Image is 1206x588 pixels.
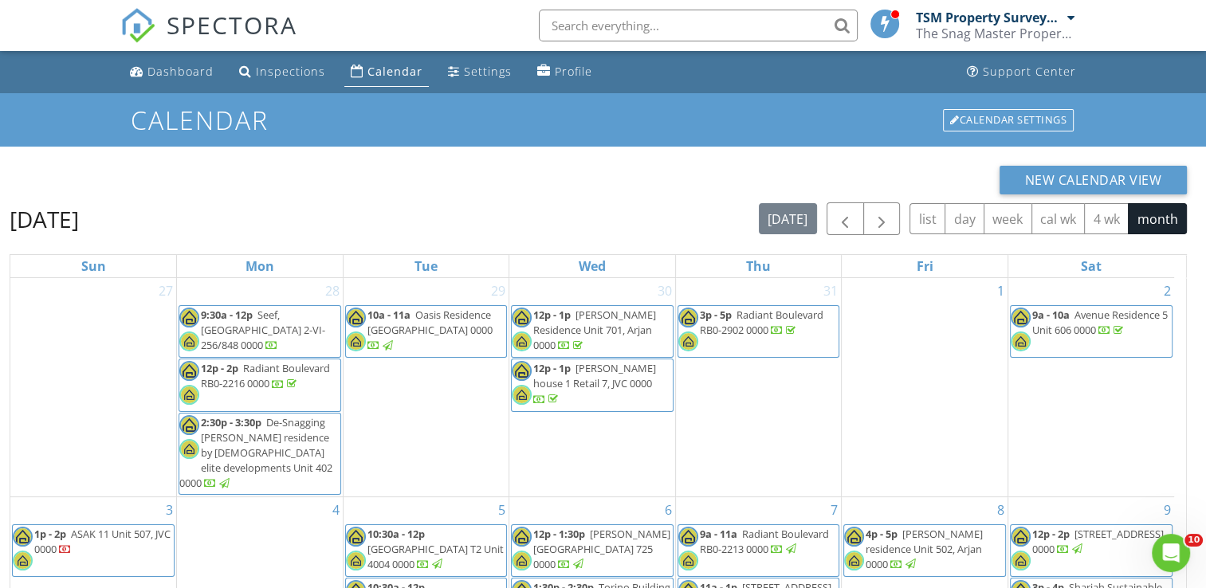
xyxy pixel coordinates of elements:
[512,527,532,547] img: android.png
[960,57,1082,87] a: Support Center
[827,497,841,523] a: Go to August 7, 2025
[179,305,341,358] a: 9:30a - 12p Seef, [GEOGRAPHIC_DATA] 2-VI-256/848 0000
[1152,534,1190,572] iframe: Intercom live chat
[662,497,675,523] a: Go to August 6, 2025
[700,527,737,541] span: 9a - 11a
[155,278,176,304] a: Go to July 27, 2025
[1011,551,1031,570] img: tsm_insta_dp.png
[1010,524,1173,577] a: 12p - 2p [STREET_ADDRESS] 0000
[1084,203,1129,234] button: 4 wk
[533,361,571,375] span: 12p - 1p
[10,278,177,496] td: Go to July 27, 2025
[678,551,698,570] img: tsm_insta_dp.png
[1128,203,1187,234] button: month
[1011,308,1031,327] img: android.png
[843,524,1006,577] a: 4p - 5p [PERSON_NAME] residence Unit 502, Arjan 0000
[678,308,698,327] img: android.png
[343,278,509,496] td: Go to July 29, 2025
[367,308,493,337] span: Oasis Residence [GEOGRAPHIC_DATA] 0000
[509,278,676,496] td: Go to July 30, 2025
[866,527,898,541] span: 4p - 5p
[943,109,1074,131] div: Calendar Settings
[242,255,277,277] a: Monday
[533,527,670,571] span: [PERSON_NAME][GEOGRAPHIC_DATA] 725 0000
[179,359,341,411] a: 12p - 2p Radiant Boulevard RB0-2216 0000
[1008,278,1174,496] td: Go to August 2, 2025
[1161,497,1174,523] a: Go to August 9, 2025
[78,255,109,277] a: Sunday
[511,524,674,577] a: 12p - 1:30p [PERSON_NAME][GEOGRAPHIC_DATA] 725 0000
[512,331,532,351] img: tsm_insta_dp.png
[1000,166,1188,194] button: New Calendar View
[820,278,841,304] a: Go to July 31, 2025
[1032,308,1168,337] span: Avenue Residence 5 Unit 606 0000
[346,527,366,547] img: android.png
[344,57,429,87] a: Calendar
[34,527,66,541] span: 1p - 2p
[916,10,1063,25] div: TSM Property Surveyor 2
[984,203,1032,234] button: week
[555,64,592,79] div: Profile
[511,359,674,411] a: 12p - 1p [PERSON_NAME] house 1 Retail 7, JVC 0000
[576,255,609,277] a: Wednesday
[994,278,1008,304] a: Go to August 1, 2025
[411,255,441,277] a: Tuesday
[147,64,214,79] div: Dashboard
[12,524,175,577] a: 1p - 2p ASAK 11 Unit 507, JVC 0000
[1031,203,1086,234] button: cal wk
[367,64,422,79] div: Calendar
[34,527,171,556] span: ASAK 11 Unit 507, JVC 0000
[1161,278,1174,304] a: Go to August 2, 2025
[442,57,518,87] a: Settings
[179,413,341,495] a: 2:30p - 3:30p De-Snagging [PERSON_NAME] residence by [DEMOGRAPHIC_DATA] elite developments Unit 4...
[866,527,983,571] span: [PERSON_NAME] residence Unit 502, Arjan 0000
[1032,527,1070,541] span: 12p - 2p
[163,497,176,523] a: Go to August 3, 2025
[945,203,984,234] button: day
[201,361,330,390] span: Radiant Boulevard RB0-2216 0000
[464,64,512,79] div: Settings
[512,308,532,327] img: android.png
[179,331,199,351] img: tsm_insta_dp.png
[512,385,532,405] img: tsm_insta_dp.png
[909,203,945,234] button: list
[759,203,817,234] button: [DATE]
[1010,305,1173,358] a: 9a - 10a Avenue Residence 5 Unit 606 0000
[179,308,199,327] img: android.png
[533,308,656,352] span: [PERSON_NAME] Residence Unit 701, Arjan 0000
[700,527,829,556] a: 9a - 11a Radiant Boulevard RB0-2213 0000
[512,551,532,570] img: tsm_insta_dp.png
[533,527,585,541] span: 12p - 1:30p
[367,527,504,571] a: 10:30a - 12p [GEOGRAPHIC_DATA] T2 Unit 4004 0000
[201,361,330,390] a: 12p - 2p Radiant Boulevard RB0-2216 0000
[539,10,858,41] input: Search everything...
[124,57,220,87] a: Dashboard
[179,385,199,405] img: tsm_insta_dp.png
[531,57,599,87] a: Profile
[1032,308,1070,322] span: 9a - 10a
[345,305,508,358] a: 10a - 11a Oasis Residence [GEOGRAPHIC_DATA] 0000
[842,278,1008,496] td: Go to August 1, 2025
[1184,534,1203,547] span: 10
[866,527,983,571] a: 4p - 5p [PERSON_NAME] residence Unit 502, Arjan 0000
[511,305,674,358] a: 12p - 1p [PERSON_NAME] Residence Unit 701, Arjan 0000
[488,278,509,304] a: Go to July 29, 2025
[533,361,656,406] a: 12p - 1p [PERSON_NAME] house 1 Retail 7, JVC 0000
[179,361,199,381] img: android.png
[346,551,366,570] img: tsm_insta_dp.png
[827,202,864,235] button: Previous month
[533,308,656,352] a: 12p - 1p [PERSON_NAME] Residence Unit 701, Arjan 0000
[179,415,199,435] img: android.png
[913,255,937,277] a: Friday
[120,22,297,55] a: SPECTORA
[1011,331,1031,351] img: tsm_insta_dp.png
[34,527,171,556] a: 1p - 2p ASAK 11 Unit 507, JVC 0000
[533,361,656,390] span: [PERSON_NAME] house 1 Retail 7, JVC 0000
[654,278,675,304] a: Go to July 30, 2025
[533,308,571,322] span: 12p - 1p
[179,415,332,491] a: 2:30p - 3:30p De-Snagging [PERSON_NAME] residence by [DEMOGRAPHIC_DATA] elite developments Unit 4...
[13,551,33,570] img: tsm_insta_dp.png
[201,308,325,352] a: 9:30a - 12p Seef, [GEOGRAPHIC_DATA] 2-VI-256/848 0000
[201,415,261,429] span: 2:30p - 3:30p
[983,64,1076,79] div: Support Center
